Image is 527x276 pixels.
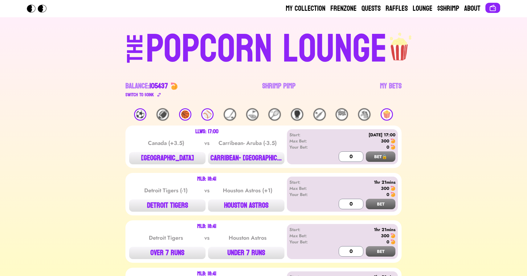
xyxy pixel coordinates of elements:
[381,138,389,144] div: 300
[197,177,216,182] div: MLB: 18:41
[195,129,219,134] div: LLWS: 17:00
[289,144,325,150] div: Your Bet:
[325,226,395,233] div: 1hr 21mins
[289,138,325,144] div: Max Bet:
[135,139,197,147] div: Canada (+3.5)
[268,108,281,121] div: 🎾
[216,139,279,147] div: Carribean- Aruba (-3.5)
[366,151,395,162] button: BET🔒
[124,34,146,75] div: THE
[386,191,389,198] div: 0
[157,108,169,121] div: 🏈
[203,234,211,242] div: vs
[216,234,279,242] div: Houston Astros
[390,145,395,150] img: 🍤
[134,108,146,121] div: ⚽️
[289,132,325,138] div: Start:
[203,139,211,147] div: vs
[129,199,206,212] button: DETROIT TIGERS
[336,108,348,121] div: 🏁
[362,4,381,14] a: Quests
[125,81,168,91] div: Balance:
[129,247,206,259] button: OVER 7 RUNS
[464,4,480,14] a: About
[135,186,197,195] div: Detroit Tigers (-1)
[386,144,389,150] div: 0
[197,224,216,229] div: MLB: 18:41
[489,4,496,12] img: Connect wallet
[413,4,432,14] a: Lounge
[381,185,389,191] div: 300
[386,4,408,14] a: Raffles
[289,226,325,233] div: Start:
[289,179,325,185] div: Start:
[208,199,284,212] button: HOUSTON ASTROS
[289,191,325,198] div: Your Bet:
[390,239,395,244] img: 🍤
[390,233,395,238] img: 🍤
[437,4,459,14] a: $Shrimp
[149,79,168,93] span: 105437
[358,108,370,121] div: 🐴
[216,186,279,195] div: Houston Astros (+1)
[129,152,206,164] button: [GEOGRAPHIC_DATA]
[208,247,284,259] button: UNDER 7 RUNS
[390,186,395,191] img: 🍤
[208,152,284,164] button: CARRIBEAN- [GEOGRAPHIC_DATA]
[289,239,325,245] div: Your Bet:
[289,185,325,191] div: Max Bet:
[390,138,395,143] img: 🍤
[289,233,325,239] div: Max Bet:
[74,27,453,69] a: THEPOPCORN LOUNGEpopcorn
[170,82,178,90] img: 🍤
[262,81,296,98] a: Shrimp Pimp
[203,186,211,195] div: vs
[146,30,387,69] div: POPCORN LOUNGE
[381,108,393,121] div: 🍿
[366,199,395,209] button: BET
[179,108,191,121] div: 🏀
[380,81,402,98] a: My Bets
[325,179,395,185] div: 1hr 21mins
[313,108,326,121] div: 🏏
[330,4,357,14] a: Frenzone
[286,4,325,14] a: My Collection
[387,27,412,62] img: popcorn
[135,234,197,242] div: Detroit Tigers
[381,233,389,239] div: 300
[325,132,395,138] div: [DATE] 17:00
[390,192,395,197] img: 🍤
[386,239,389,245] div: 0
[125,91,154,98] div: Switch to $ OINK
[366,246,395,257] button: BET
[201,108,214,121] div: ⚾️
[246,108,259,121] div: ⛳️
[224,108,236,121] div: 🏒
[27,5,51,13] img: Popcorn
[291,108,303,121] div: 🥊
